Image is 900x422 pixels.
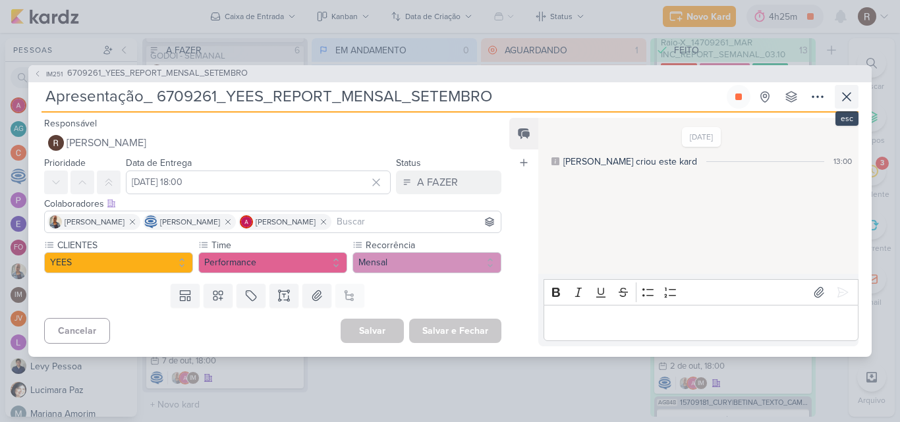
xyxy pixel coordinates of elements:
[44,157,86,169] label: Prioridade
[833,155,852,167] div: 13:00
[210,238,347,252] label: Time
[417,174,458,190] div: A FAZER
[34,67,248,80] button: IM251 6709261_YEES_REPORT_MENSAL_SETEMBRO
[835,111,858,126] div: esc
[42,85,724,109] input: Kard Sem Título
[48,135,64,151] img: Rafael Dornelles
[67,135,146,151] span: [PERSON_NAME]
[44,252,193,273] button: YEES
[126,157,192,169] label: Data de Entrega
[240,215,253,228] img: Alessandra Gomes
[352,252,501,273] button: Mensal
[44,318,110,344] button: Cancelar
[44,69,65,79] span: IM251
[126,171,391,194] input: Select a date
[396,157,421,169] label: Status
[544,279,858,305] div: Editor toolbar
[49,215,62,228] img: Iara Santos
[334,214,498,230] input: Buscar
[256,216,316,228] span: [PERSON_NAME]
[733,92,744,102] div: Parar relógio
[44,118,97,129] label: Responsável
[563,155,697,169] div: [PERSON_NAME] criou este kard
[544,305,858,341] div: Editor editing area: main
[44,197,501,211] div: Colaboradores
[67,67,248,80] span: 6709261_YEES_REPORT_MENSAL_SETEMBRO
[56,238,193,252] label: CLIENTES
[364,238,501,252] label: Recorrência
[44,131,501,155] button: [PERSON_NAME]
[144,215,157,228] img: Caroline Traven De Andrade
[65,216,125,228] span: [PERSON_NAME]
[160,216,220,228] span: [PERSON_NAME]
[198,252,347,273] button: Performance
[396,171,501,194] button: A FAZER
